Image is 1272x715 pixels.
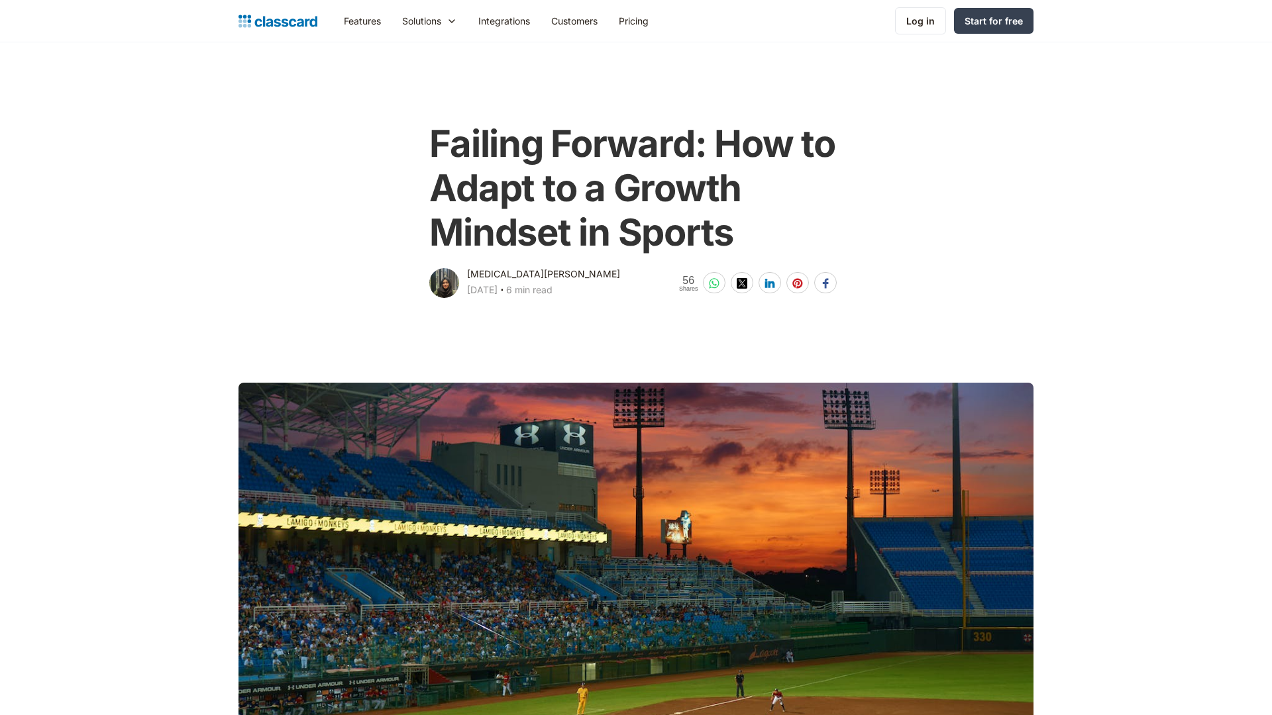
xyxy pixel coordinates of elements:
[429,122,842,256] h1: Failing Forward: How to Adapt to a Growth Mindset in Sports
[679,275,698,286] span: 56
[608,6,659,36] a: Pricing
[467,282,498,298] div: [DATE]
[498,282,506,301] div: ‧
[402,14,441,28] div: Solutions
[965,14,1023,28] div: Start for free
[333,6,392,36] a: Features
[468,6,541,36] a: Integrations
[737,278,747,289] img: twitter-white sharing button
[954,8,1033,34] a: Start for free
[895,7,946,34] a: Log in
[820,278,831,289] img: facebook-white sharing button
[906,14,935,28] div: Log in
[679,286,698,292] span: Shares
[765,278,775,289] img: linkedin-white sharing button
[709,278,719,289] img: whatsapp-white sharing button
[506,282,553,298] div: 6 min read
[467,266,620,282] div: [MEDICAL_DATA][PERSON_NAME]
[238,12,317,30] a: Logo
[792,278,803,289] img: pinterest-white sharing button
[541,6,608,36] a: Customers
